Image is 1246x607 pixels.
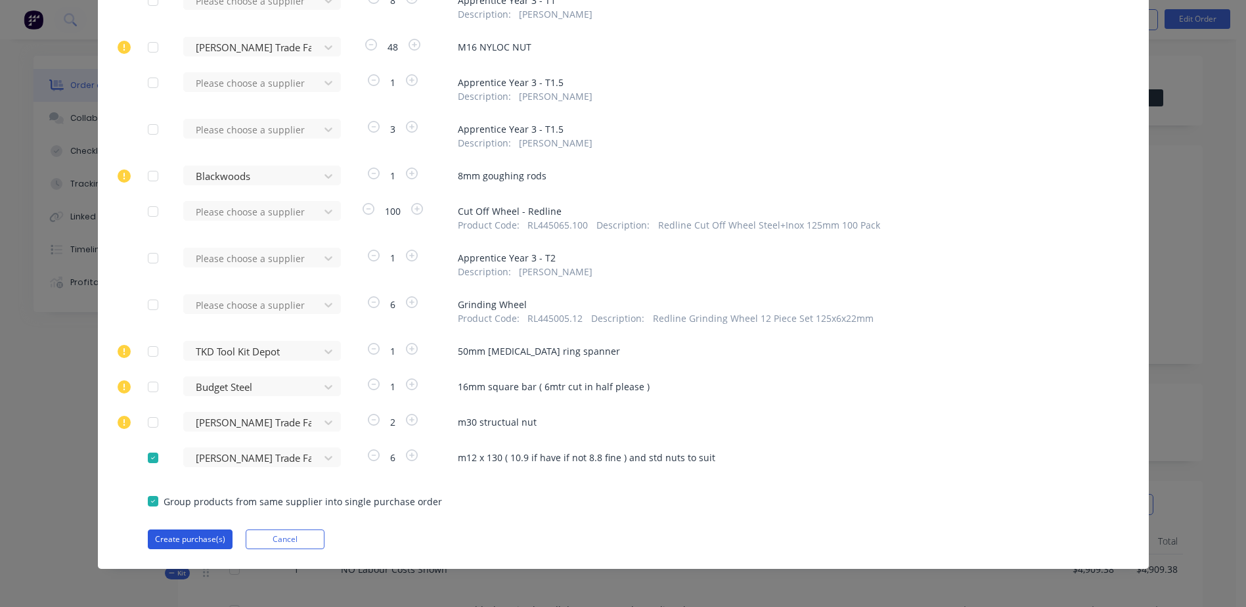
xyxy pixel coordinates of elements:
[382,415,403,429] span: 2
[527,311,583,325] span: RL445005.12
[458,380,1099,393] span: 16mm square bar ( 6mtr cut in half please )
[382,344,403,358] span: 1
[458,251,1099,265] span: Apprentice Year 3 - T2
[382,251,403,265] span: 1
[382,122,403,136] span: 3
[519,89,592,103] span: [PERSON_NAME]
[458,122,1099,136] span: Apprentice Year 3 - T1.5
[377,204,409,218] span: 100
[458,169,1099,183] span: 8mm goughing rods
[246,529,324,549] button: Cancel
[458,451,1099,464] span: m12 x 130 ( 10.9 if have if not 8.8 fine ) and std nuts to suit
[458,265,511,279] span: Description :
[458,136,511,150] span: Description :
[519,265,592,279] span: [PERSON_NAME]
[458,89,511,103] span: Description :
[591,311,644,325] span: Description :
[653,311,874,325] span: Redline Grinding Wheel 12 Piece Set 125x6x22mm
[596,218,650,232] span: Description :
[519,7,592,21] span: [PERSON_NAME]
[382,298,403,311] span: 6
[527,218,588,232] span: RL445065.100
[382,380,403,393] span: 1
[382,451,403,464] span: 6
[458,40,1099,54] span: M16 NYLOC NUT
[458,298,1099,311] span: Grinding Wheel
[458,311,520,325] span: Product Code :
[164,495,442,508] span: Group products from same supplier into single purchase order
[382,169,403,183] span: 1
[148,529,233,549] button: Create purchase(s)
[458,218,520,232] span: Product Code :
[458,344,1099,358] span: 50mm [MEDICAL_DATA] ring spanner
[458,7,511,21] span: Description :
[658,218,880,232] span: Redline Cut Off Wheel Steel+Inox 125mm 100 Pack
[519,136,592,150] span: [PERSON_NAME]
[458,415,1099,429] span: m30 structual nut
[458,76,1099,89] span: Apprentice Year 3 - T1.5
[458,204,1099,218] span: Cut Off Wheel - Redline
[382,76,403,89] span: 1
[380,40,406,54] span: 48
